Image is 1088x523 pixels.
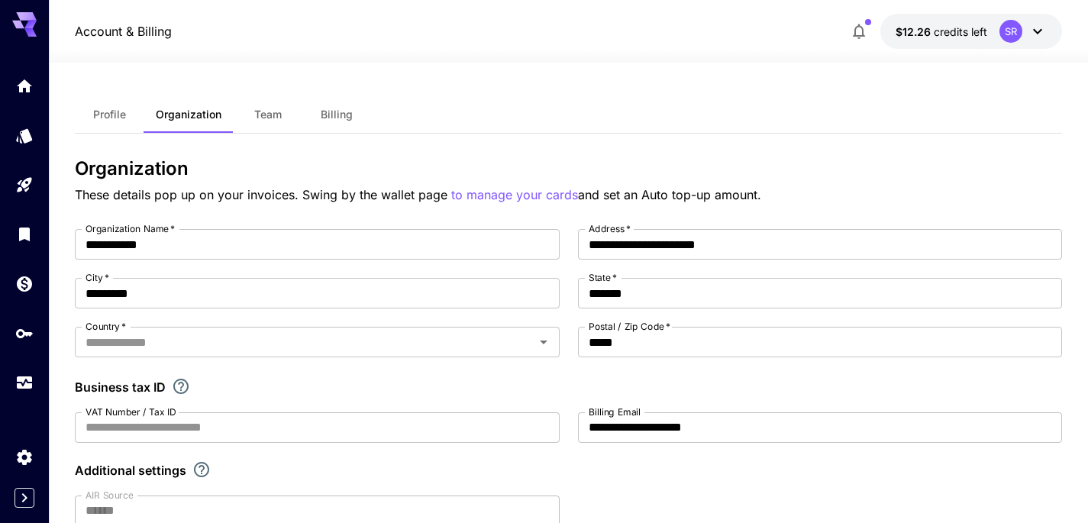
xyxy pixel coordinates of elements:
[589,271,617,284] label: State
[75,378,166,396] p: Business tax ID
[15,488,34,508] button: Expand sidebar
[86,320,126,333] label: Country
[880,14,1062,49] button: $12.25907SR
[86,405,176,418] label: VAT Number / Tax ID
[15,373,34,392] div: Usage
[75,22,172,40] nav: breadcrumb
[93,108,126,121] span: Profile
[578,187,761,202] span: and set an Auto top-up amount.
[533,331,554,353] button: Open
[172,377,190,395] svg: If you are a business tax registrant, please enter your business tax ID here.
[254,108,282,121] span: Team
[86,271,109,284] label: City
[15,76,34,95] div: Home
[75,461,186,479] p: Additional settings
[156,108,221,121] span: Organization
[75,158,1062,179] h3: Organization
[15,176,34,195] div: Playground
[934,25,987,38] span: credits left
[896,25,934,38] span: $12.26
[896,24,987,40] div: $12.25907
[15,324,34,343] div: API Keys
[75,187,451,202] span: These details pop up on your invoices. Swing by the wallet page
[589,405,641,418] label: Billing Email
[86,222,175,235] label: Organization Name
[15,224,34,244] div: Library
[999,20,1022,43] div: SR
[15,126,34,145] div: Models
[86,489,133,502] label: AIR Source
[15,447,34,467] div: Settings
[15,274,34,293] div: Wallet
[75,22,172,40] a: Account & Billing
[451,186,578,205] button: to manage your cards
[321,108,353,121] span: Billing
[589,320,670,333] label: Postal / Zip Code
[192,460,211,479] svg: Explore additional customization settings
[589,222,631,235] label: Address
